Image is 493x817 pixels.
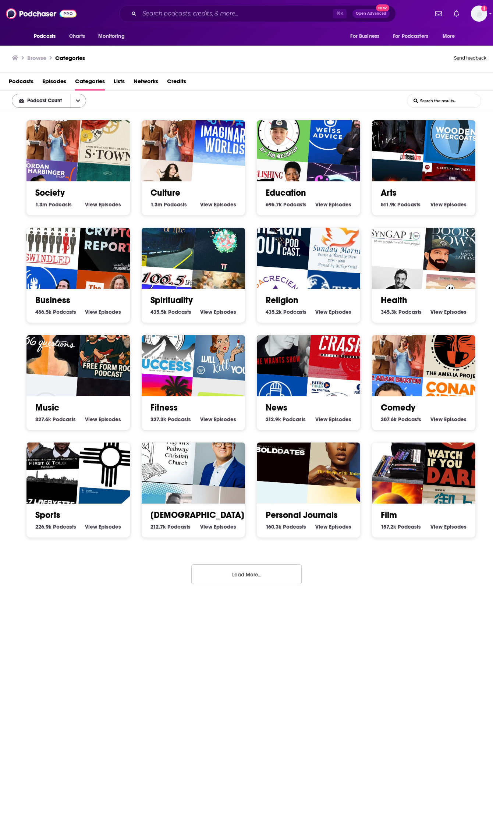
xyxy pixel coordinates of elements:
span: Podcasts [168,309,191,315]
img: Rediscover the Gospel [192,422,259,489]
span: 435.5k [150,309,167,315]
img: Podchaser - Follow, Share and Rate Podcasts [6,7,77,21]
button: Load More... [191,564,302,584]
a: Health [381,295,407,306]
a: Comedy [381,402,415,413]
span: 212.7k [150,523,166,530]
a: 226.9k Sports Podcasts [35,523,76,530]
span: For Business [350,31,379,42]
span: Episodes [99,309,121,315]
img: Pilgrim's Pathway Ministries [131,418,197,484]
img: Swindled [15,203,82,270]
a: Arts [381,187,397,198]
span: View [430,309,443,315]
span: Podcasts [398,416,421,423]
span: Episodes [99,201,121,208]
a: 157.2k Film Podcasts [381,523,421,530]
img: SynGAP10 weekly 10 minute updates on SYNGAP1 [361,203,427,270]
span: New [376,4,389,11]
button: Show profile menu [471,6,487,22]
div: First & Told [15,418,82,484]
span: Episodes [214,416,236,423]
span: Episodes [329,416,351,423]
span: Podcasts [49,201,72,208]
div: We're Alive [361,96,427,162]
img: Knockin‘ Doorz Down [423,207,489,274]
span: Podcasts [398,309,422,315]
span: Podcasts [283,416,306,423]
span: Open Advanced [356,12,386,15]
button: Send feedback [452,53,489,63]
span: 511.9k [381,201,396,208]
a: Business [35,295,70,306]
div: Bold Dates [246,418,312,484]
img: One Third of Life [131,203,197,270]
a: View Spirituality Episodes [200,309,236,315]
button: open menu [70,94,86,107]
img: Daily Crypto Report [77,207,143,274]
span: Logged in as itang [471,6,487,22]
img: The Amelia Project [423,315,489,381]
img: Crash MotoGP Podcast [308,315,374,381]
a: 160.3k Personal Journals Podcasts [266,523,306,530]
span: View [200,309,212,315]
span: 1.3m [35,201,47,208]
span: 345.3k [381,309,397,315]
span: Episodes [444,309,467,315]
img: Reach Out [246,203,312,270]
svg: Add a profile image [481,6,487,11]
span: 157.2k [381,523,396,530]
button: open menu [93,29,134,43]
span: View [430,523,443,530]
span: Podcasts [167,523,191,530]
a: View Comedy Episodes [430,416,467,423]
div: Sunday Morning Praise Radio [308,207,374,274]
span: Credits [167,75,186,90]
span: Episodes [214,201,236,208]
a: Spirituality [150,295,193,306]
a: Categories [55,54,85,61]
span: Lists [114,75,125,90]
span: View [85,201,97,208]
a: 1.3m Society Podcasts [35,201,72,208]
img: The Wrants Show [246,311,312,377]
span: View [430,416,443,423]
img: Free Form Rock Podcast [77,315,143,381]
span: Podcasts [283,201,306,208]
span: 1.3m [150,201,162,208]
a: Culture [150,187,180,198]
a: 327.3k Fitness Podcasts [150,416,191,423]
a: Episodes [42,75,66,90]
a: View Business Episodes [85,309,121,315]
a: Society [35,187,65,198]
span: Podcasts [398,523,421,530]
a: Categories [75,75,105,90]
a: View Education Episodes [315,201,351,208]
img: Your Mom & Dad [131,96,197,162]
a: Education [266,187,306,198]
img: This Podcast Will Kill You [192,315,259,381]
span: Monitoring [98,31,124,42]
img: The Real Stories Behind Success [131,311,197,377]
img: The Black Case Diaries Movie/TV Podcast [361,418,427,484]
img: Weiss Advice [308,100,374,167]
span: Episodes [99,523,121,530]
span: 160.3k [266,523,281,530]
button: Open AdvancedNew [352,9,390,18]
span: View [85,309,97,315]
img: The Creation Stories [192,207,259,274]
span: 486.5k [35,309,52,315]
span: 226.9k [35,523,52,530]
span: Podcasts [34,31,56,42]
span: Episodes [214,309,236,315]
span: 435.2k [266,309,282,315]
a: Personal Journals [266,509,338,521]
div: Wooden Overcoats [423,100,489,167]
